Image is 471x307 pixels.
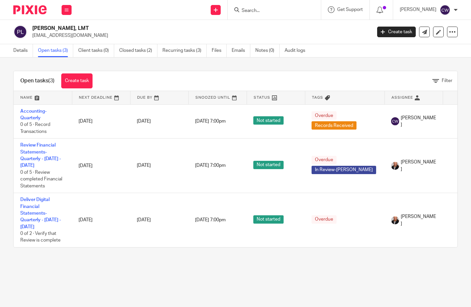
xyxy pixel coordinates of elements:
a: Recurring tasks (3) [162,44,207,57]
span: [PERSON_NAME] [401,159,436,172]
span: [DATE] [137,119,151,124]
span: [DATE] [137,218,151,223]
span: [PERSON_NAME] [401,115,436,128]
img: Pixie [13,5,47,14]
span: Overdue [312,215,337,224]
span: Overdue [312,111,337,120]
img: Mark_107.jpg [391,216,399,224]
a: Notes (0) [255,44,280,57]
a: Create task [61,73,93,88]
a: Review Financial Statements-Quarterly - [DATE] - [DATE] [20,143,61,168]
p: [PERSON_NAME] [400,6,436,13]
span: [DATE] 7:00pm [195,218,226,223]
a: Deliver Digital Financial Statements-Quarterly - [DATE] - [DATE] [20,197,61,229]
h2: [PERSON_NAME], LMT [32,25,300,32]
span: Not started [253,116,284,125]
a: Closed tasks (2) [119,44,157,57]
a: Create task [377,27,416,37]
h1: Open tasks [20,77,55,84]
span: Snoozed Until [195,96,230,99]
span: [PERSON_NAME] [401,213,436,227]
a: Audit logs [285,44,310,57]
a: Details [13,44,33,57]
span: Overdue [312,156,337,164]
td: [DATE] [72,104,130,139]
p: [EMAIL_ADDRESS][DOMAIN_NAME] [32,32,367,39]
span: [DATE] 7:00pm [195,119,226,124]
span: [DATE] [137,163,151,168]
span: Not started [253,161,284,169]
a: Accounting-Quarterly [20,109,47,120]
td: [DATE] [72,193,130,247]
input: Search [241,8,301,14]
span: Tags [312,96,323,99]
span: 0 of 2 · Verify that Review is complete [20,231,61,243]
a: Client tasks (0) [78,44,114,57]
span: Filter [442,78,452,83]
span: (3) [48,78,55,83]
td: [DATE] [72,139,130,193]
span: [DATE] 7:00pm [195,163,226,168]
span: Not started [253,215,284,224]
span: 0 of 5 · Record Transactions [20,122,50,134]
img: Mark_107.jpg [391,162,399,170]
span: In Review-[PERSON_NAME] [312,166,376,174]
span: Status [254,96,270,99]
span: 0 of 5 · Review completed Financial Statements [20,170,62,188]
img: svg%3E [13,25,27,39]
a: Emails [232,44,250,57]
a: Files [212,44,227,57]
span: Get Support [337,7,363,12]
span: Records Received [312,121,356,130]
img: svg%3E [440,5,450,15]
img: svg%3E [391,117,399,125]
a: Open tasks (3) [38,44,73,57]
